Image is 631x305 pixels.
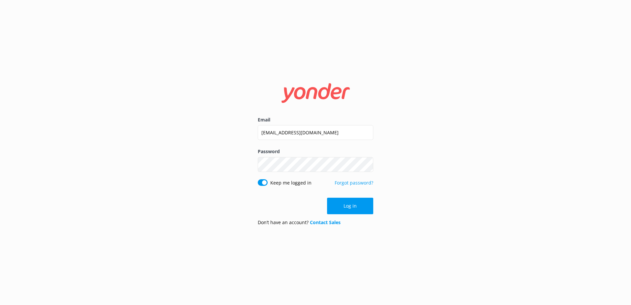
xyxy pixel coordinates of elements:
p: Don’t have an account? [258,219,341,226]
button: Log in [327,198,373,214]
label: Password [258,148,373,155]
input: user@emailaddress.com [258,125,373,140]
label: Keep me logged in [270,179,312,186]
a: Contact Sales [310,219,341,225]
button: Show password [360,158,373,171]
a: Forgot password? [335,180,373,186]
label: Email [258,116,373,123]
